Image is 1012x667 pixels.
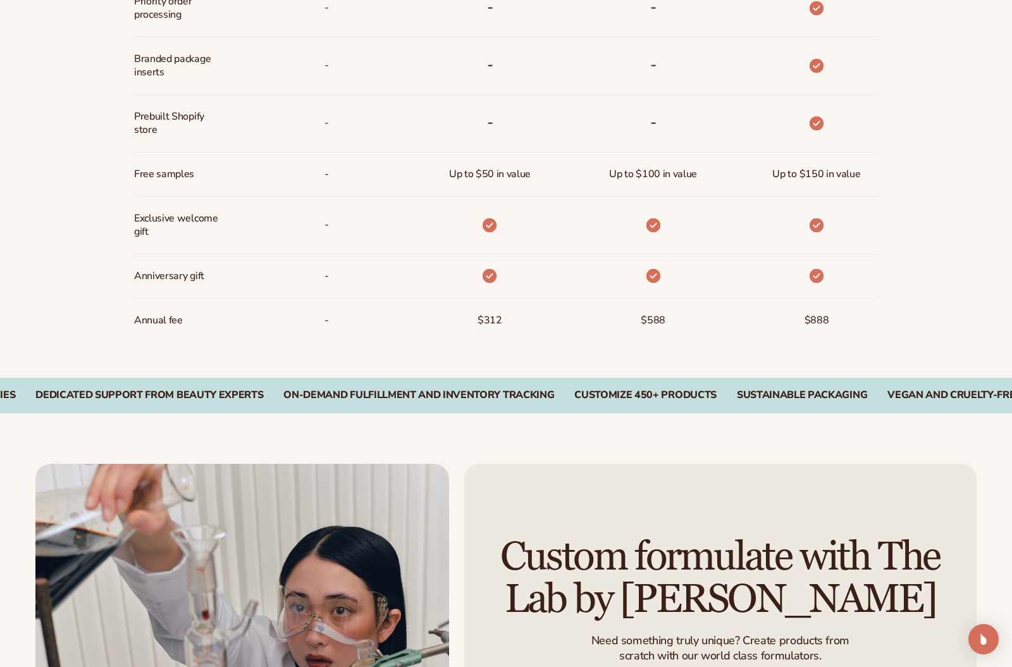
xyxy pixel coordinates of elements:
[324,163,329,186] span: -
[134,105,218,142] span: Prebuilt Shopify store
[324,309,329,332] span: -
[324,213,329,237] span: -
[134,207,218,244] span: Exclusive welcome gift
[324,265,329,288] span: -
[283,389,554,401] div: On-Demand Fulfillment and Inventory Tracking
[968,624,999,654] div: Open Intercom Messenger
[805,309,829,332] span: $888
[487,112,493,132] b: -
[134,47,218,84] span: Branded package inserts
[35,389,263,401] div: Dedicated Support From Beauty Experts
[134,265,204,288] span: Anniversary gift
[772,163,860,186] span: Up to $150 in value
[641,309,665,332] span: $588
[591,649,849,663] p: scratch with our world class formulators.
[591,633,849,648] p: Need something truly unique? Create products from
[134,309,183,332] span: Annual fee
[134,163,194,186] span: Free samples
[650,54,657,75] b: -
[487,54,493,75] b: -
[500,536,941,621] h2: Custom formulate with The Lab by [PERSON_NAME]
[324,111,329,135] span: -
[650,112,657,132] b: -
[478,309,502,332] span: $312
[574,389,717,401] div: CUSTOMIZE 450+ PRODUCTS
[737,389,867,401] div: SUSTAINABLE PACKAGING
[609,163,697,186] span: Up to $100 in value
[449,163,531,186] span: Up to $50 in value
[324,54,329,77] span: -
